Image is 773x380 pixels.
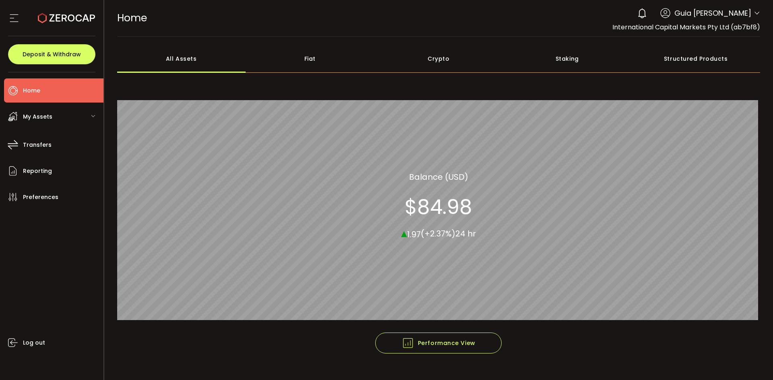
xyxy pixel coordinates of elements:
span: Guia [PERSON_NAME] [674,8,751,18]
span: ▴ [401,224,407,241]
button: Deposit & Withdraw [8,44,95,64]
span: Reporting [23,165,52,177]
div: Fiat [246,45,374,73]
span: My Assets [23,111,52,123]
div: All Assets [117,45,246,73]
span: 24 hr [455,228,476,239]
section: $84.98 [405,195,472,219]
div: Staking [503,45,632,73]
span: Deposit & Withdraw [23,51,81,57]
span: International Capital Markets Pty Ltd (ab7bf8) [612,23,760,32]
span: (+2.37%) [421,228,455,239]
span: Log out [23,337,45,349]
section: Balance (USD) [409,170,468,183]
div: Crypto [374,45,503,73]
span: Home [23,85,40,97]
div: Structured Products [632,45,761,73]
span: 1.97 [407,228,421,240]
button: Performance View [375,333,502,353]
span: Home [117,11,147,25]
span: Transfers [23,139,52,151]
span: Performance View [402,337,475,349]
span: Preferences [23,191,58,203]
